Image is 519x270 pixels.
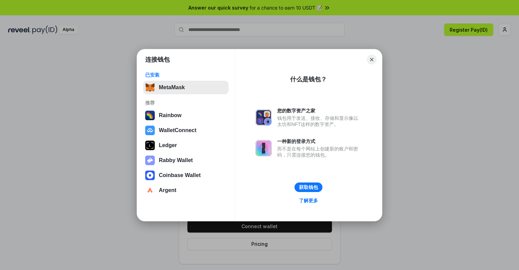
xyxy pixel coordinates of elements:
div: Argent [159,187,177,193]
button: 获取钱包 [295,182,322,192]
button: Coinbase Wallet [143,169,229,182]
div: 您的数字资产之家 [277,108,362,114]
button: Rainbow [143,109,229,122]
div: Rainbow [159,112,182,118]
button: Close [367,55,376,64]
img: svg+xml,%3Csvg%20width%3D%2228%22%20height%3D%2228%22%20viewBox%3D%220%200%2028%2028%22%20fill%3D... [145,186,155,195]
img: svg+xml,%3Csvg%20xmlns%3D%22http%3A%2F%2Fwww.w3.org%2F2000%2Fsvg%22%20width%3D%2228%22%20height%3... [145,141,155,150]
div: 钱包用于发送、接收、存储和显示像以太坊和NFT这样的数字资产。 [277,115,362,127]
button: MetaMask [143,81,229,94]
a: 了解更多 [295,196,322,205]
button: Ledger [143,139,229,152]
img: svg+xml,%3Csvg%20width%3D%2228%22%20height%3D%2228%22%20viewBox%3D%220%200%2028%2028%22%20fill%3D... [145,126,155,135]
img: svg+xml,%3Csvg%20fill%3D%22none%22%20height%3D%2233%22%20viewBox%3D%220%200%2035%2033%22%20width%... [145,83,155,92]
img: svg+xml,%3Csvg%20xmlns%3D%22http%3A%2F%2Fwww.w3.org%2F2000%2Fsvg%22%20fill%3D%22none%22%20viewBox... [145,156,155,165]
button: WalletConnect [143,124,229,137]
div: MetaMask [159,84,185,91]
img: svg+xml,%3Csvg%20width%3D%22120%22%20height%3D%22120%22%20viewBox%3D%220%200%20120%20120%22%20fil... [145,111,155,120]
button: Rabby Wallet [143,154,229,167]
div: 一种新的登录方式 [277,138,362,144]
div: Rabby Wallet [159,157,193,163]
div: 了解更多 [299,197,318,204]
div: Ledger [159,142,177,148]
div: 已安装 [145,72,227,78]
div: WalletConnect [159,127,197,133]
button: Argent [143,184,229,197]
img: svg+xml,%3Csvg%20xmlns%3D%22http%3A%2F%2Fwww.w3.org%2F2000%2Fsvg%22%20fill%3D%22none%22%20viewBox... [255,109,272,126]
div: 而不是在每个网站上创建新的账户和密码，只需连接您的钱包。 [277,146,362,158]
img: svg+xml,%3Csvg%20width%3D%2228%22%20height%3D%2228%22%20viewBox%3D%220%200%2028%2028%22%20fill%3D... [145,171,155,180]
div: 获取钱包 [299,184,318,190]
div: 推荐 [145,100,227,106]
div: 什么是钱包？ [290,75,327,83]
h1: 连接钱包 [145,55,170,64]
div: Coinbase Wallet [159,172,201,178]
img: svg+xml,%3Csvg%20xmlns%3D%22http%3A%2F%2Fwww.w3.org%2F2000%2Fsvg%22%20fill%3D%22none%22%20viewBox... [255,140,272,156]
